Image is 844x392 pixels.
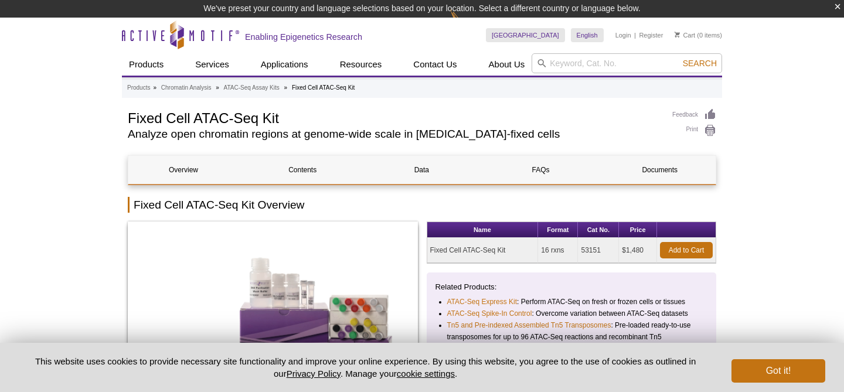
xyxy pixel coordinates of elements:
[672,108,716,121] a: Feedback
[486,156,596,184] a: FAQs
[532,53,722,73] input: Keyword, Cat. No.
[427,238,539,263] td: Fixed Cell ATAC-Seq Kit
[153,84,156,91] li: »
[161,83,212,93] a: Chromatin Analysis
[571,28,604,42] a: English
[427,222,539,238] th: Name
[128,129,661,139] h2: Analyze open chromatin regions at genome-wide scale in [MEDICAL_DATA]-fixed cells
[254,53,315,76] a: Applications
[245,32,362,42] h2: Enabling Epigenetics Research
[675,31,695,39] a: Cart
[538,238,578,263] td: 16 rxns
[247,156,358,184] a: Contents
[127,83,150,93] a: Products
[128,197,716,213] h2: Fixed Cell ATAC-Seq Kit Overview
[634,28,636,42] li: |
[672,124,716,137] a: Print
[447,308,697,319] li: : Overcome variation between ATAC-Seq datasets
[333,53,389,76] a: Resources
[683,59,717,68] span: Search
[128,108,661,126] h1: Fixed Cell ATAC-Seq Kit
[287,369,341,379] a: Privacy Policy
[615,31,631,39] a: Login
[538,222,578,238] th: Format
[447,319,697,354] li: : Pre-loaded ready-to-use transposomes for up to 96 ATAC-Seq reactions and recombinant Tn5 transp...
[660,242,713,258] a: Add to Cart
[486,28,565,42] a: [GEOGRAPHIC_DATA]
[639,31,663,39] a: Register
[284,84,288,91] li: »
[619,222,657,238] th: Price
[447,319,611,331] a: Tn5 and Pre-indexed Assembled Tn5 Transposomes
[122,53,171,76] a: Products
[450,9,481,36] img: Change Here
[679,58,720,69] button: Search
[397,369,455,379] button: cookie settings
[447,308,532,319] a: ATAC-Seq Spike-In Control
[447,296,518,308] a: ATAC-Seq Express Kit
[435,281,708,293] p: Related Products:
[578,238,619,263] td: 53151
[292,84,355,91] li: Fixed Cell ATAC-Seq Kit
[19,355,712,380] p: This website uses cookies to provide necessary site functionality and improve your online experie...
[447,296,697,308] li: : Perform ATAC-Seq on fresh or frozen cells or tissues
[366,156,477,184] a: Data
[406,53,464,76] a: Contact Us
[619,238,657,263] td: $1,480
[128,156,239,184] a: Overview
[482,53,532,76] a: About Us
[605,156,715,184] a: Documents
[675,32,680,38] img: Your Cart
[675,28,722,42] li: (0 items)
[224,83,280,93] a: ATAC-Seq Assay Kits
[731,359,825,383] button: Got it!
[216,84,219,91] li: »
[578,222,619,238] th: Cat No.
[188,53,236,76] a: Services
